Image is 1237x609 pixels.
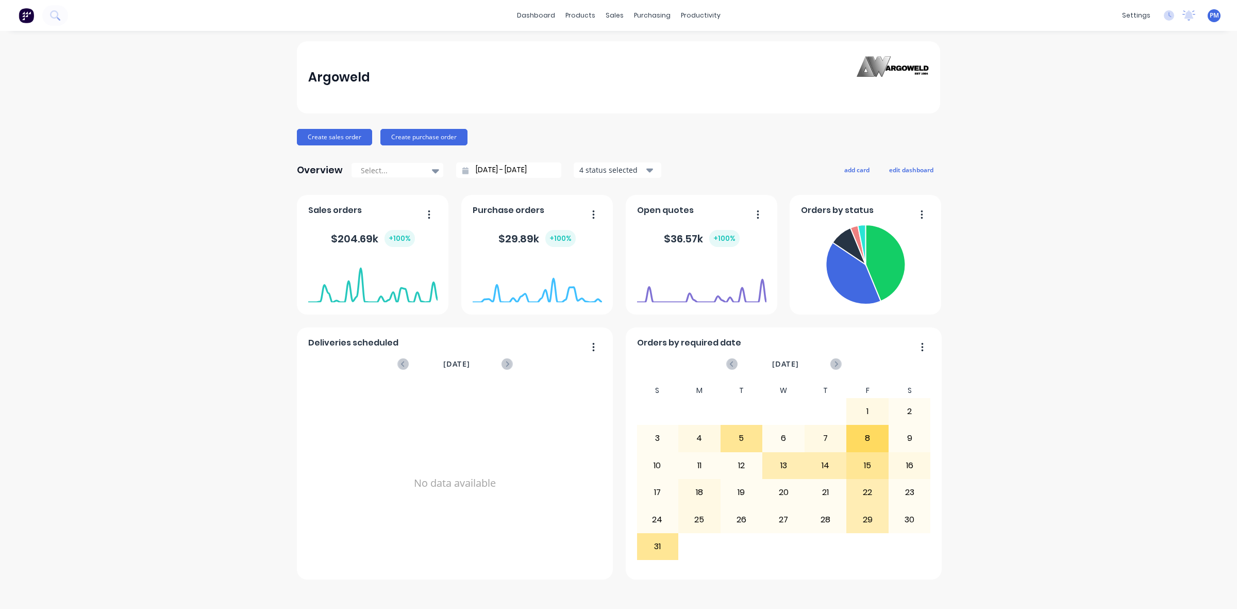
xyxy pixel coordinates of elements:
div: 25 [679,506,720,532]
div: M [678,383,721,398]
div: 22 [847,480,888,505]
span: Sales orders [308,204,362,217]
div: 5 [721,425,762,451]
img: Argoweld [857,56,929,99]
div: 19 [721,480,762,505]
div: sales [600,8,629,23]
div: 23 [889,480,930,505]
span: Orders by required date [637,337,741,349]
div: + 100 % [709,230,740,247]
div: + 100 % [545,230,576,247]
div: 11 [679,453,720,479]
div: products [560,8,600,23]
span: Open quotes [637,204,694,217]
div: 21 [805,480,846,505]
div: + 100 % [385,230,415,247]
div: settings [1117,8,1156,23]
div: 18 [679,480,720,505]
div: 9 [889,425,930,451]
div: 24 [637,506,678,532]
div: 8 [847,425,888,451]
div: 28 [805,506,846,532]
div: 10 [637,453,678,479]
div: 30 [889,506,930,532]
div: 26 [721,506,762,532]
button: add card [838,163,876,176]
img: Factory [19,8,34,23]
span: [DATE] [772,358,799,370]
div: 4 status selected [579,164,644,175]
div: purchasing [629,8,676,23]
div: Argoweld [308,67,370,88]
div: 2 [889,399,930,424]
span: Purchase orders [473,204,544,217]
div: S [889,383,931,398]
div: 13 [763,453,804,479]
div: productivity [676,8,726,23]
span: PM [1210,11,1219,20]
span: [DATE] [443,358,470,370]
div: 27 [763,506,804,532]
div: 17 [637,480,678,505]
span: Orders by status [801,204,874,217]
div: No data available [308,383,602,583]
div: 15 [847,453,888,479]
span: Deliveries scheduled [308,337,398,349]
div: T [721,383,763,398]
div: 14 [805,453,846,479]
div: W [762,383,805,398]
div: 29 [847,506,888,532]
div: $ 36.57k [664,230,740,247]
div: 20 [763,480,804,505]
button: Create purchase order [380,129,467,145]
div: S [637,383,679,398]
button: 4 status selected [574,162,661,178]
div: 6 [763,425,804,451]
div: Overview [297,160,343,180]
div: 12 [721,453,762,479]
div: $ 204.69k [331,230,415,247]
div: 3 [637,425,678,451]
a: dashboard [512,8,560,23]
div: 16 [889,453,930,479]
div: $ 29.89k [498,230,576,247]
div: 4 [679,425,720,451]
div: 7 [805,425,846,451]
div: 31 [637,534,678,559]
div: 1 [847,399,888,424]
div: T [805,383,847,398]
button: Create sales order [297,129,372,145]
div: F [846,383,889,398]
button: edit dashboard [882,163,940,176]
